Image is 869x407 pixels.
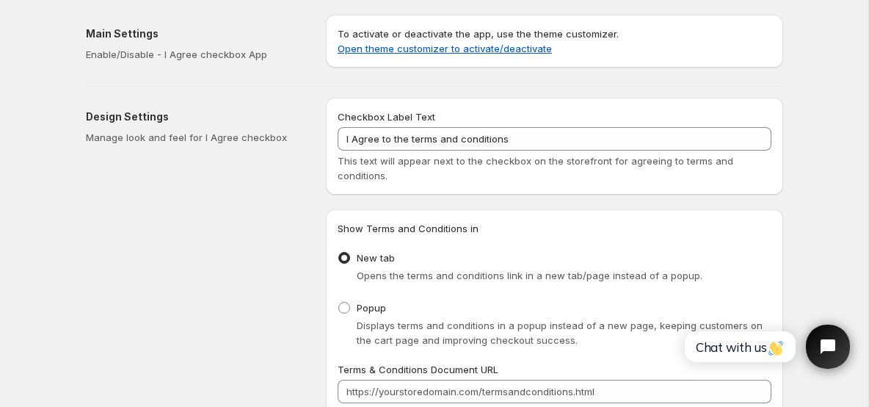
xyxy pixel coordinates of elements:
[357,320,763,346] span: Displays terms and conditions in a popup instead of a new page, keeping customers on the cart pag...
[86,47,302,62] p: Enable/Disable - I Agree checkbox App
[669,312,862,381] iframe: Tidio Chat
[357,252,395,264] span: New tab
[357,302,386,314] span: Popup
[338,43,552,54] a: Open theme customizer to activate/deactivate
[338,380,771,403] input: https://yourstoredomain.com/termsandconditions.html
[357,270,702,281] span: Opens the terms and conditions link in a new tab/page instead of a popup.
[86,109,302,124] h2: Design Settings
[86,130,302,145] p: Manage look and feel for I Agree checkbox
[338,26,771,56] p: To activate or deactivate the app, use the theme customizer.
[338,111,435,123] span: Checkbox Label Text
[338,364,498,375] span: Terms & Conditions Document URL
[338,223,479,234] span: Show Terms and Conditions in
[86,26,302,41] h2: Main Settings
[338,155,733,181] span: This text will appear next to the checkbox on the storefront for agreeing to terms and conditions.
